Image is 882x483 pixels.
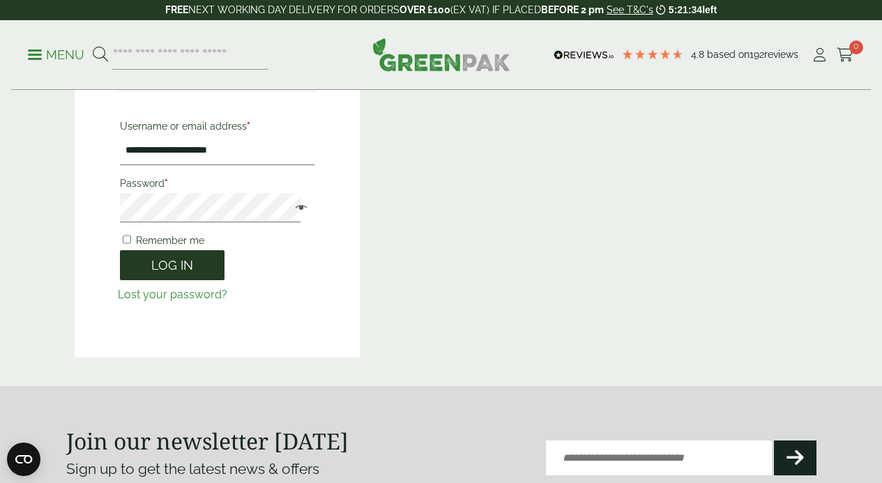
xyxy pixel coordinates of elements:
a: 0 [837,45,854,66]
img: REVIEWS.io [554,50,614,60]
img: GreenPak Supplies [372,38,510,71]
i: Cart [837,48,854,62]
label: Password [120,174,315,193]
strong: Join our newsletter [DATE] [66,426,349,456]
span: 4.8 [691,49,707,60]
div: 4.8 Stars [621,48,684,61]
a: Menu [28,47,84,61]
span: Remember me [136,235,204,246]
label: Username or email address [120,116,315,136]
span: Based on [707,49,750,60]
span: reviews [764,49,798,60]
input: Remember me [123,235,132,244]
span: 192 [750,49,764,60]
p: Sign up to get the latest news & offers [66,458,404,480]
button: Log in [120,250,225,280]
p: Menu [28,47,84,63]
strong: BEFORE 2 pm [541,4,604,15]
span: left [702,4,717,15]
span: 0 [849,40,863,54]
a: Lost your password? [118,288,227,301]
i: My Account [811,48,828,62]
span: 5:21:34 [669,4,702,15]
strong: FREE [165,4,188,15]
strong: OVER £100 [400,4,450,15]
a: See T&C's [607,4,653,15]
button: Open CMP widget [7,443,40,476]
